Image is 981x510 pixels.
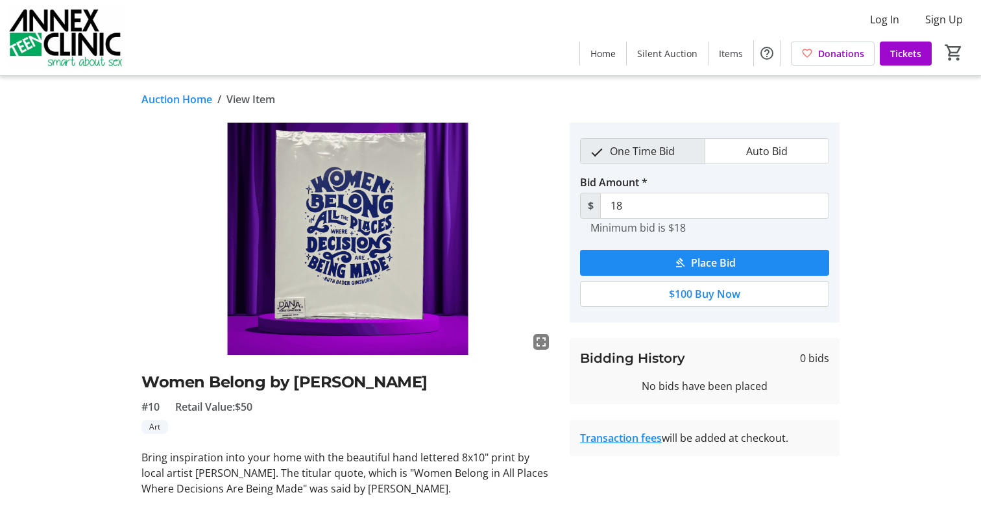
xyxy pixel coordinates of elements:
[719,47,743,60] span: Items
[141,450,554,496] p: Bring inspiration into your home with the beautiful hand lettered 8x10" print by local artist [PE...
[580,193,601,219] span: $
[8,5,123,70] img: Annex Teen Clinic's Logo
[669,286,740,302] span: $100 Buy Now
[942,41,965,64] button: Cart
[226,91,275,107] span: View Item
[627,42,708,66] a: Silent Auction
[141,370,554,394] h2: Women Belong by [PERSON_NAME]
[580,378,829,394] div: No bids have been placed
[818,47,864,60] span: Donations
[925,12,963,27] span: Sign Up
[870,12,899,27] span: Log In
[580,281,829,307] button: $100 Buy Now
[141,123,554,355] img: Image
[738,139,795,164] span: Auto Bid
[880,42,932,66] a: Tickets
[590,221,686,234] tr-hint: Minimum bid is $18
[533,334,549,350] mat-icon: fullscreen
[708,42,753,66] a: Items
[860,9,910,30] button: Log In
[800,350,829,366] span: 0 bids
[590,47,616,60] span: Home
[580,42,626,66] a: Home
[890,47,921,60] span: Tickets
[791,42,875,66] a: Donations
[141,420,168,434] tr-label-badge: Art
[637,47,697,60] span: Silent Auction
[602,139,683,164] span: One Time Bid
[915,9,973,30] button: Sign Up
[175,399,252,415] span: Retail Value: $50
[580,431,662,445] a: Transaction fees
[580,430,829,446] div: will be added at checkout.
[580,175,648,190] label: Bid Amount *
[217,91,221,107] span: /
[580,348,685,368] h3: Bidding History
[691,255,736,271] span: Place Bid
[141,91,212,107] a: Auction Home
[141,399,160,415] span: #10
[754,40,780,66] button: Help
[580,250,829,276] button: Place Bid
